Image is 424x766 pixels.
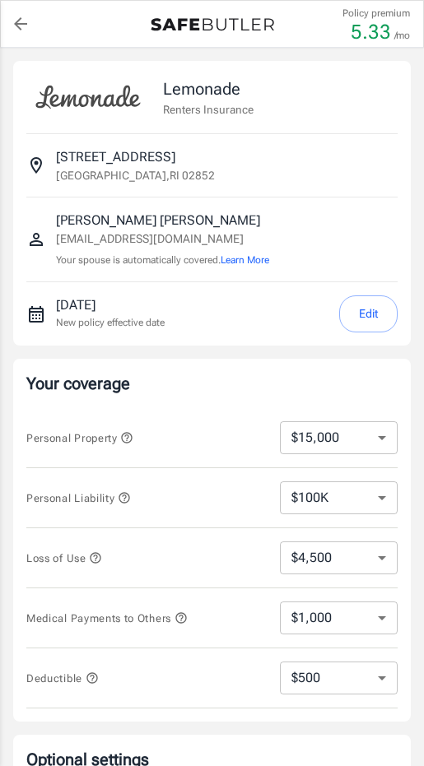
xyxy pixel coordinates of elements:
[26,548,102,568] button: Loss of Use
[342,6,410,21] p: Policy premium
[26,74,150,120] img: Lemonade
[339,295,398,332] button: Edit
[26,432,133,444] span: Personal Property
[56,147,175,167] p: [STREET_ADDRESS]
[26,488,131,508] button: Personal Liability
[4,7,37,40] a: back to quotes
[26,672,99,685] span: Deductible
[163,101,254,118] p: Renters Insurance
[26,304,46,324] svg: New policy start date
[26,552,102,564] span: Loss of Use
[163,77,254,101] p: Lemonade
[56,167,215,183] p: [GEOGRAPHIC_DATA] , RI 02852
[56,315,165,330] p: New policy effective date
[394,28,410,43] p: /mo
[26,156,46,175] svg: Insured address
[26,668,99,688] button: Deductible
[56,211,269,230] p: [PERSON_NAME] [PERSON_NAME]
[56,230,269,248] p: [EMAIL_ADDRESS][DOMAIN_NAME]
[26,612,188,624] span: Medical Payments to Others
[56,295,165,315] p: [DATE]
[26,230,46,249] svg: Insured person
[151,18,274,31] img: Back to quotes
[26,608,188,628] button: Medical Payments to Others
[26,428,133,448] button: Personal Property
[56,253,269,268] p: Your spouse is automatically covered.
[351,22,391,42] p: 5.33
[26,492,131,504] span: Personal Liability
[26,372,398,395] p: Your coverage
[221,253,269,267] button: Learn More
